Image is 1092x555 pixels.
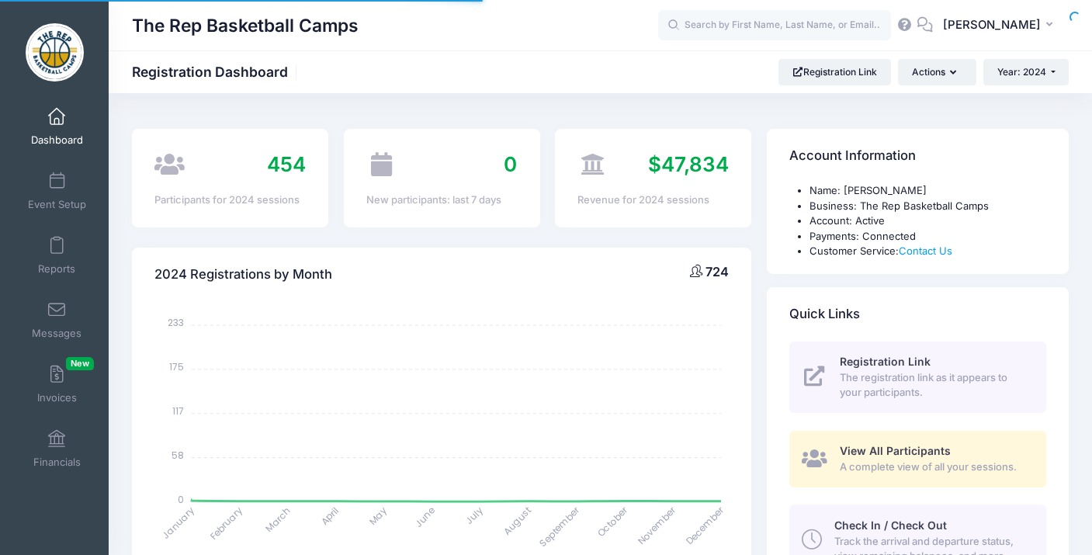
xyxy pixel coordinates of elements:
tspan: March [263,504,294,535]
tspan: January [159,504,197,542]
li: Account: Active [809,213,1046,229]
span: The registration link as it appears to your participants. [840,370,1028,401]
a: Financials [20,421,94,476]
h4: 2024 Registrations by Month [154,253,332,297]
span: View All Participants [840,444,951,457]
span: 0 [504,152,517,176]
a: InvoicesNew [20,357,94,411]
tspan: September [536,504,582,550]
a: Reports [20,228,94,283]
div: Participants for 2024 sessions [154,193,306,208]
a: Registration Link [778,59,891,85]
span: [PERSON_NAME] [943,16,1041,33]
span: Invoices [37,391,77,404]
h4: Account Information [789,134,916,179]
tspan: October [595,504,631,540]
span: A complete view of all your sessions. [840,460,1028,475]
a: Event Setup [20,164,94,218]
span: Check In / Check Out [834,519,947,532]
tspan: 233 [168,316,184,329]
span: Dashboard [31,134,83,147]
button: Year: 2024 [983,59,1069,85]
tspan: 175 [169,360,184,373]
span: Year: 2024 [997,66,1046,78]
tspan: June [412,504,438,529]
a: Dashboard [20,99,94,154]
a: Contact Us [899,245,952,257]
span: Event Setup [28,198,86,211]
h4: Quick Links [789,292,860,336]
span: Financials [33,456,81,469]
h1: The Rep Basketball Camps [132,8,359,43]
tspan: 117 [172,404,184,418]
li: Business: The Rep Basketball Camps [809,199,1046,214]
span: New [66,357,94,370]
a: View All Participants A complete view of all your sessions. [789,431,1046,487]
li: Name: [PERSON_NAME] [809,183,1046,199]
li: Payments: Connected [809,229,1046,245]
li: Customer Service: [809,244,1046,259]
a: Messages [20,293,94,347]
tspan: August [501,504,534,537]
tspan: 0 [178,493,184,506]
input: Search by First Name, Last Name, or Email... [658,10,891,41]
span: $47,834 [648,152,729,176]
div: Revenue for 2024 sessions [577,193,729,208]
span: Registration Link [840,355,931,368]
span: 724 [705,264,729,279]
span: 454 [267,152,306,176]
tspan: July [463,504,486,527]
a: Registration Link The registration link as it appears to your participants. [789,342,1046,413]
span: Messages [32,327,81,340]
tspan: November [635,504,679,548]
tspan: May [366,504,390,527]
tspan: December [683,504,727,548]
button: Actions [898,59,976,85]
img: The Rep Basketball Camps [26,23,84,82]
button: [PERSON_NAME] [933,8,1069,43]
div: New participants: last 7 days [366,193,518,208]
tspan: 58 [172,449,184,462]
tspan: February [207,504,245,542]
h1: Registration Dashboard [132,64,301,80]
span: Reports [38,262,75,276]
tspan: April [318,504,341,527]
